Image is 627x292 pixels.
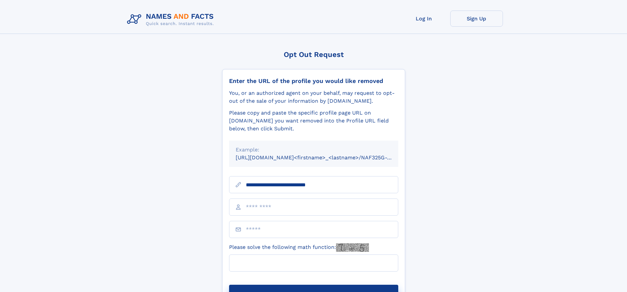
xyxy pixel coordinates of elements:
div: Please copy and paste the specific profile page URL on [DOMAIN_NAME] you want removed into the Pr... [229,109,398,133]
div: Example: [236,146,392,154]
small: [URL][DOMAIN_NAME]<firstname>_<lastname>/NAF325G-xxxxxxxx [236,154,411,161]
label: Please solve the following math function: [229,243,369,252]
div: You, or an authorized agent on your behalf, may request to opt-out of the sale of your informatio... [229,89,398,105]
a: Log In [398,11,450,27]
div: Opt Out Request [222,50,405,59]
a: Sign Up [450,11,503,27]
div: Enter the URL of the profile you would like removed [229,77,398,85]
img: Logo Names and Facts [124,11,219,28]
